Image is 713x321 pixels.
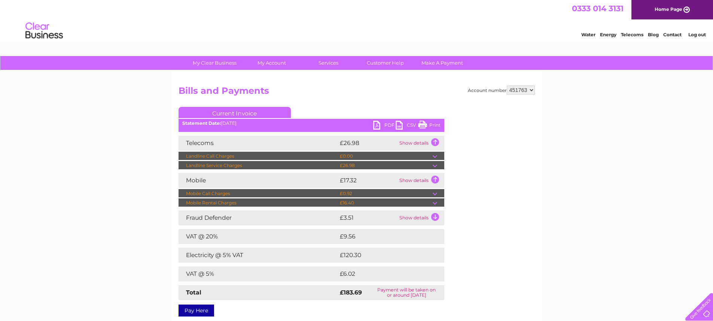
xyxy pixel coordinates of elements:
a: Contact [663,32,682,37]
h2: Bills and Payments [179,86,535,100]
td: £26.98 [338,161,433,170]
a: My Clear Business [184,56,246,70]
a: CSV [396,121,418,132]
td: £3.51 [338,210,397,225]
img: logo.png [25,19,63,42]
td: Electricity @ 5% VAT [179,248,338,263]
a: Current Invoice [179,107,291,118]
a: PDF [373,121,396,132]
a: My Account [241,56,302,70]
td: £0.92 [338,189,433,198]
a: Pay Here [179,305,214,317]
td: £26.98 [338,136,397,151]
td: £6.02 [338,266,427,281]
td: VAT @ 5% [179,266,338,281]
b: Statement Date: [182,120,221,126]
td: £17.32 [338,173,397,188]
div: Account number [468,86,535,95]
a: Print [418,121,441,132]
a: Customer Help [354,56,416,70]
td: Landline Service Charges [179,161,338,170]
td: Fraud Defender [179,210,338,225]
td: £120.30 [338,248,430,263]
a: Services [298,56,359,70]
a: Water [581,32,595,37]
strong: £183.69 [340,289,362,296]
td: Show details [397,173,444,188]
td: Show details [397,210,444,225]
td: £0.00 [338,152,433,161]
a: 0333 014 3131 [572,4,624,13]
a: Telecoms [621,32,643,37]
td: VAT @ 20% [179,229,338,244]
td: £16.40 [338,198,433,207]
td: Mobile Call Charges [179,189,338,198]
div: Clear Business is a trading name of Verastar Limited (registered in [GEOGRAPHIC_DATA] No. 3667643... [180,4,534,36]
a: Make A Payment [411,56,473,70]
strong: Total [186,289,201,296]
a: Blog [648,32,659,37]
a: Log out [688,32,706,37]
a: Energy [600,32,616,37]
td: £9.56 [338,229,427,244]
td: Mobile Rental Charges [179,198,338,207]
td: Landline Call Charges [179,152,338,161]
div: [DATE] [179,121,444,126]
td: Telecoms [179,136,338,151]
td: Mobile [179,173,338,188]
td: Payment will be taken on or around [DATE] [369,285,444,300]
td: Show details [397,136,444,151]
